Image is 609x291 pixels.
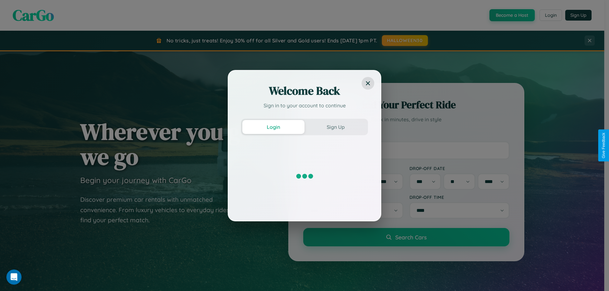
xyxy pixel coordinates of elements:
p: Sign in to your account to continue [241,102,368,109]
div: Give Feedback [601,133,606,158]
h2: Welcome Back [241,83,368,98]
button: Login [242,120,304,134]
iframe: Intercom live chat [6,269,22,285]
button: Sign Up [304,120,367,134]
